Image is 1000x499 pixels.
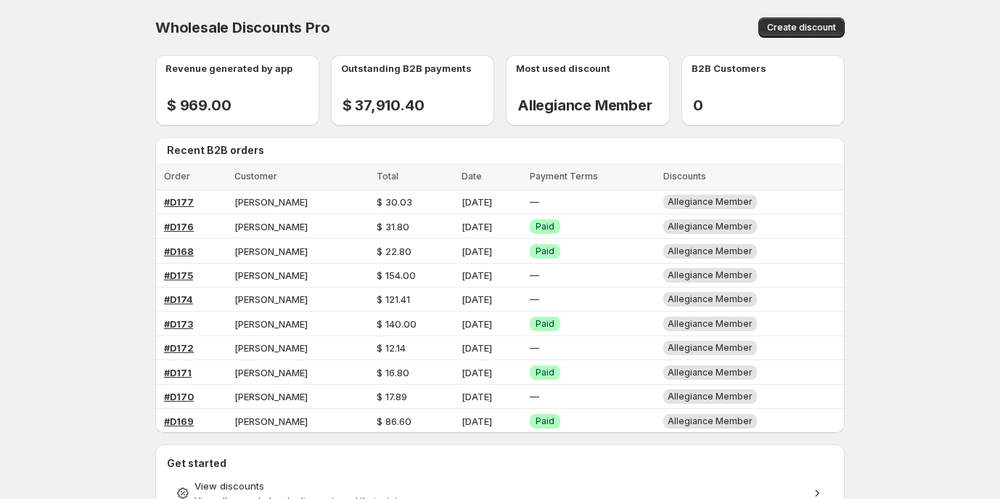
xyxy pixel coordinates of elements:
[462,196,492,208] span: [DATE]
[377,318,417,330] span: $ 140.00
[234,342,308,354] span: [PERSON_NAME]
[536,367,554,378] span: Paid
[377,221,409,232] span: $ 31.80
[377,415,411,427] span: $ 86.60
[165,61,292,76] p: Revenue generated by app
[164,391,194,402] a: #D170
[377,342,406,354] span: $ 12.14
[668,367,753,378] span: Allegiance Member
[530,342,539,354] span: —
[167,143,839,158] h2: Recent B2B orders
[377,367,409,378] span: $ 16.80
[164,221,194,232] a: #D176
[234,367,308,378] span: [PERSON_NAME]
[164,171,190,182] span: Order
[164,269,193,281] a: #D175
[462,367,492,378] span: [DATE]
[167,97,319,114] h2: $ 969.00
[692,61,766,76] p: B2B Customers
[517,97,670,114] h2: Allegiance Member
[234,269,308,281] span: [PERSON_NAME]
[234,391,308,402] span: [PERSON_NAME]
[663,171,706,182] span: Discounts
[462,293,492,305] span: [DATE]
[164,293,193,305] a: #D174
[462,221,492,232] span: [DATE]
[530,269,539,281] span: —
[377,171,398,182] span: Total
[343,97,495,114] h2: $ 37,910.40
[234,171,277,182] span: Customer
[194,479,806,493] div: View discounts
[668,391,753,402] span: Allegiance Member
[668,246,753,256] span: Allegiance Member
[377,269,416,281] span: $ 154.00
[164,246,194,257] a: #D168
[668,415,753,426] span: Allegiance Member
[668,293,753,304] span: Allegiance Member
[164,367,192,378] a: #D171
[234,221,308,232] span: [PERSON_NAME]
[234,318,308,330] span: [PERSON_NAME]
[530,293,539,305] span: —
[462,171,482,182] span: Date
[164,318,193,330] a: #D173
[164,415,194,427] a: #D169
[536,221,554,232] span: Paid
[377,293,410,305] span: $ 121.41
[234,415,308,427] span: [PERSON_NAME]
[462,415,492,427] span: [DATE]
[377,391,407,402] span: $ 17.89
[516,61,610,76] p: Most used discount
[164,342,194,354] a: #D172
[462,269,492,281] span: [DATE]
[758,17,845,38] button: Create discount
[377,196,412,208] span: $ 30.03
[377,246,411,257] span: $ 22.80
[668,269,753,280] span: Allegiance Member
[530,171,598,182] span: Payment Terms
[530,391,539,402] span: —
[668,318,753,329] span: Allegiance Member
[167,456,833,471] h2: Get started
[234,293,308,305] span: [PERSON_NAME]
[536,246,554,257] span: Paid
[668,342,753,353] span: Allegiance Member
[462,246,492,257] span: [DATE]
[341,61,472,76] p: Outstanding B2B payments
[767,22,836,33] span: Create discount
[164,196,194,208] a: #D177
[462,342,492,354] span: [DATE]
[155,19,329,36] span: Wholesale Discounts Pro
[536,318,554,330] span: Paid
[462,391,492,402] span: [DATE]
[693,97,845,114] h2: 0
[530,196,539,208] span: —
[668,196,753,207] span: Allegiance Member
[462,318,492,330] span: [DATE]
[536,415,554,427] span: Paid
[234,246,308,257] span: [PERSON_NAME]
[668,221,753,232] span: Allegiance Member
[234,196,308,208] span: [PERSON_NAME]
